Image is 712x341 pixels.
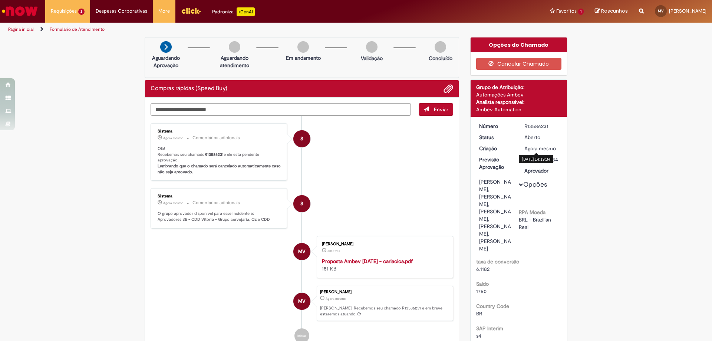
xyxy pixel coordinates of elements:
div: Opções do Chamado [471,37,567,52]
span: MV [298,243,305,260]
div: Automações Ambev [476,91,562,98]
div: Sistema [158,194,281,199]
dt: Previsão Aprovação [474,156,519,171]
div: Sistema [158,129,281,134]
span: 1750 [476,288,487,295]
div: Aberto [524,134,559,141]
a: Rascunhos [595,8,628,15]
a: Página inicial [8,26,34,32]
span: Favoritos [556,7,577,15]
div: System [293,195,310,212]
div: [PERSON_NAME], [PERSON_NAME], [PERSON_NAME], [PERSON_NAME], [PERSON_NAME] [479,178,514,252]
span: Agora mesmo [163,201,183,205]
time: 01/10/2025 14:19:34 [326,296,346,301]
span: 1 [578,9,584,15]
span: 6.1182 [476,266,489,272]
span: Enviar [434,106,448,113]
div: 01/10/2025 14:19:34 [524,145,559,152]
div: [PERSON_NAME] [322,242,445,246]
small: Comentários adicionais [192,200,240,206]
span: [PERSON_NAME] [669,8,706,14]
span: 3m atrás [327,249,340,253]
small: Comentários adicionais [192,135,240,141]
img: img-circle-grey.png [435,41,446,53]
div: 151 KB [322,258,445,272]
span: MV [658,9,664,13]
span: S [300,130,303,148]
b: SAP Interim [476,325,503,332]
p: Olá! Recebemos seu chamado e ele esta pendente aprovação. [158,146,281,175]
b: RPA Moeda [519,209,545,216]
div: Padroniza [212,7,255,16]
img: ServiceNow [1,4,39,19]
b: Country Code [476,303,509,309]
p: Em andamento [286,54,321,62]
div: [PERSON_NAME] [320,290,449,294]
button: Cancelar Chamado [476,58,562,70]
span: BR [476,310,482,317]
dt: Número [474,122,519,130]
b: Lembrando que o chamado será cancelado automaticamente caso não seja aprovado. [158,163,282,175]
img: img-circle-grey.png [229,41,240,53]
span: 2 [78,9,85,15]
div: Ambev Automation [476,106,562,113]
span: Rascunhos [601,7,628,14]
button: Adicionar anexos [444,84,453,94]
b: Saldo [476,281,489,287]
dt: Aprovador [519,167,564,174]
p: O grupo aprovador disponível para esse incidente é: Aprovadores SB - CDD Vitória - Grupo cervejar... [158,211,281,222]
time: 01/10/2025 14:16:44 [327,249,340,253]
button: Enviar [419,103,453,116]
time: 01/10/2025 14:19:43 [163,201,183,205]
p: [PERSON_NAME]! Recebemos seu chamado R13586231 e em breve estaremos atuando. [320,305,449,317]
p: Aguardando atendimento [217,54,253,69]
span: Agora mesmo [326,296,346,301]
time: 01/10/2025 14:19:47 [163,136,183,140]
img: img-circle-grey.png [366,41,378,53]
div: Mikael Victor Seco Vivacqua [293,293,310,310]
b: taxa de conversão [476,258,519,265]
a: Formulário de Atendimento [50,26,105,32]
img: click_logo_yellow_360x200.png [181,5,201,16]
li: Mikael Victor Seco Vivacqua [151,286,453,321]
a: Proposta Ambev [DATE] - cariacica.pdf [322,258,413,265]
img: arrow-next.png [160,41,172,53]
div: Mikael Victor Seco Vivacqua [293,243,310,260]
span: Agora mesmo [163,136,183,140]
p: +GenAi [237,7,255,16]
div: R13586231 [524,122,559,130]
span: BRL - Brazilian Real [519,216,553,230]
span: Despesas Corporativas [96,7,147,15]
span: More [158,7,170,15]
b: R13586231 [205,152,224,157]
img: img-circle-grey.png [297,41,309,53]
div: [DATE] 14:19:34 [519,155,553,163]
span: MV [298,292,305,310]
span: S [300,195,303,213]
dt: Status [474,134,519,141]
p: Validação [361,55,383,62]
span: s4 [476,332,481,339]
h2: Compras rápidas (Speed Buy) Histórico de tíquete [151,85,227,92]
dt: Criação [474,145,519,152]
span: Requisições [51,7,77,15]
div: Grupo de Atribuição: [476,83,562,91]
p: Aguardando Aprovação [148,54,184,69]
div: Analista responsável: [476,98,562,106]
span: Agora mesmo [524,145,556,152]
ul: Trilhas de página [6,23,469,36]
div: System [293,130,310,147]
textarea: Digite sua mensagem aqui... [151,103,411,116]
p: Concluído [429,55,452,62]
